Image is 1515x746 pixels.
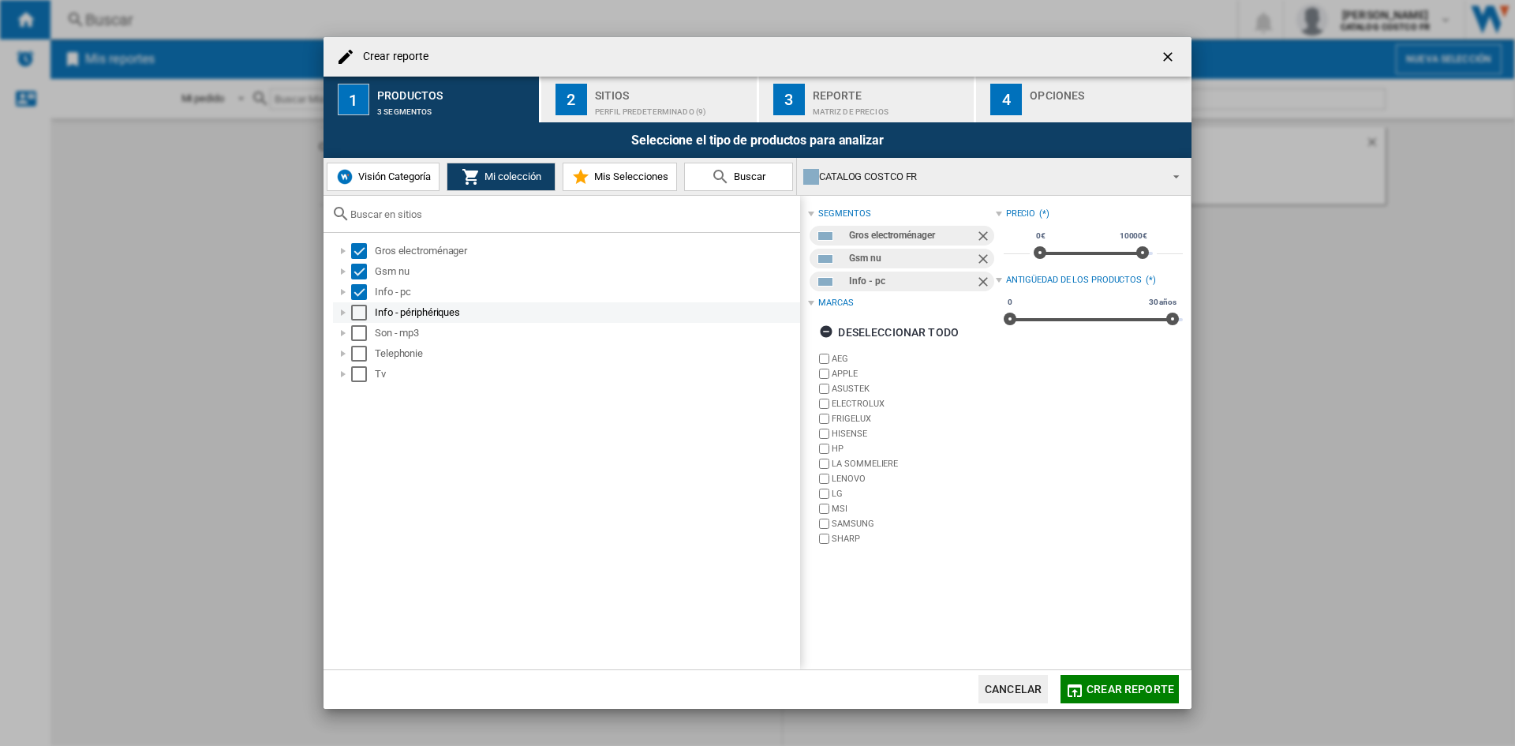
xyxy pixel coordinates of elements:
[990,84,1022,115] div: 4
[819,504,829,514] input: brand.name
[813,99,968,116] div: Matriz de precios
[832,473,995,485] label: LENOVO
[730,171,765,182] span: Buscar
[832,503,995,515] label: MSI
[818,208,870,220] div: segmentos
[832,458,995,470] label: LA SOMMELIERE
[351,325,375,341] md-checkbox: Select
[976,77,1191,122] button: 4 Opciones
[555,84,587,115] div: 2
[819,384,829,394] input: brand.name
[1060,675,1179,703] button: Crear reporte
[849,226,974,246] div: Gros electroménager
[819,354,829,364] input: brand.name
[590,171,668,182] span: Mis Selecciones
[819,399,829,409] input: brand.name
[818,297,853,309] div: Marcas
[849,272,974,291] div: Info - pc
[1160,49,1179,68] ng-md-icon: getI18NText('BUTTONS.CLOSE_DIALOG')
[375,305,798,321] div: Info - périphériques
[803,166,1159,188] div: CATALOG COSTCO FR
[832,428,995,440] label: HISENSE
[832,533,995,545] label: SHARP
[350,208,792,220] input: Buscar en sitios
[773,84,805,115] div: 3
[377,83,533,99] div: Productos
[1034,230,1048,242] span: 0€
[351,366,375,382] md-checkbox: Select
[819,429,829,439] input: brand.name
[684,163,793,191] button: Buscar
[819,489,829,499] input: brand.name
[351,346,375,362] md-checkbox: Select
[832,518,995,530] label: SAMSUNG
[377,99,533,116] div: 3 segmentos
[324,77,541,122] button: 1 Productos 3 segmentos
[338,84,369,115] div: 1
[1117,230,1150,242] span: 10000€
[447,163,555,191] button: Mi colección
[1030,83,1185,99] div: Opciones
[351,305,375,321] md-checkbox: Select
[832,398,995,410] label: ELECTROLUX
[832,413,995,425] label: FRIGELUX
[813,83,968,99] div: Reporte
[819,369,829,379] input: brand.name
[819,519,829,529] input: brand.name
[849,249,974,268] div: Gsm nu
[375,346,798,362] div: Telephonie
[819,318,959,347] div: Deseleccionar todo
[1147,296,1179,309] span: 30 años
[351,243,375,259] md-checkbox: Select
[975,251,994,270] ng-md-icon: Quitar
[1006,274,1142,287] div: Antigüedad de los productos
[819,474,829,484] input: brand.name
[335,167,354,186] img: wiser-icon-blue.png
[351,264,375,279] md-checkbox: Select
[832,443,995,455] label: HP
[832,383,995,395] label: ASUSTEK
[819,534,829,544] input: brand.name
[327,163,440,191] button: Visión Categoría
[351,284,375,300] md-checkbox: Select
[832,488,995,500] label: LG
[814,318,963,347] button: Deseleccionar todo
[978,675,1048,703] button: Cancelar
[819,444,829,454] input: brand.name
[375,325,798,341] div: Son - mp3
[541,77,758,122] button: 2 Sitios Perfil predeterminado (9)
[975,228,994,247] ng-md-icon: Quitar
[595,99,750,116] div: Perfil predeterminado (9)
[1087,683,1174,695] span: Crear reporte
[832,368,995,380] label: APPLE
[355,49,428,65] h4: Crear reporte
[1006,208,1035,220] div: Precio
[324,122,1191,158] div: Seleccione el tipo de productos para analizar
[375,264,798,279] div: Gsm nu
[375,284,798,300] div: Info - pc
[819,414,829,424] input: brand.name
[1005,296,1015,309] span: 0
[832,353,995,365] label: AEG
[975,274,994,293] ng-md-icon: Quitar
[375,243,798,259] div: Gros electroménager
[481,171,541,182] span: Mi colección
[759,77,976,122] button: 3 Reporte Matriz de precios
[595,83,750,99] div: Sitios
[1154,41,1185,73] button: getI18NText('BUTTONS.CLOSE_DIALOG')
[563,163,677,191] button: Mis Selecciones
[375,366,798,382] div: Tv
[819,459,829,469] input: brand.name
[354,171,431,182] span: Visión Categoría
